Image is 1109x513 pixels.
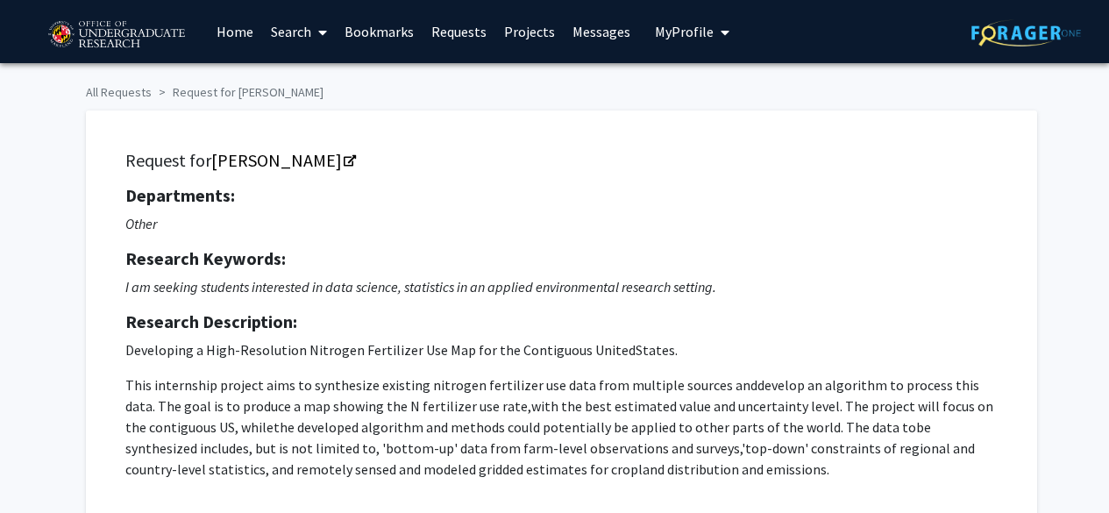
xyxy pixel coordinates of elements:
span: , and remotely sensed and modeled gridded estimates for cropland distribution and emissions. [266,460,829,478]
span: the developed algorithm and methods could potentially be applied to other parts of the world. The... [274,418,916,436]
strong: Research Keywords: [125,247,286,269]
img: ForagerOne Logo [971,19,1081,46]
strong: Departments: [125,184,235,206]
span: with the best estimated value and uncertainty level. The project will focus on the contiguous US,... [125,397,993,436]
span: States. [636,341,678,359]
h5: Request for [125,150,998,171]
a: All Requests [86,84,152,100]
li: Request for [PERSON_NAME] [152,83,323,102]
a: Projects [495,1,564,62]
a: Bookmarks [336,1,423,62]
span: My Profile [655,23,714,40]
strong: Research Description: [125,310,297,332]
iframe: Chat [13,434,75,500]
i: I am seeking students interested in data science, statistics in an applied environmental research... [125,278,716,296]
a: Messages [564,1,639,62]
a: Opens in a new tab [211,149,354,171]
span: This internship project aims to synthesize existing nitrogen fertilizer use data from multiple so... [125,376,757,394]
a: Requests [423,1,495,62]
ol: breadcrumb [86,76,1024,102]
i: Other [125,215,157,232]
img: University of Maryland Logo [42,13,190,57]
a: Home [208,1,262,62]
p: Developing a High-Resolution Nitrogen Fertilizer Use Map for the Contiguous United [125,339,998,360]
a: Search [262,1,336,62]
